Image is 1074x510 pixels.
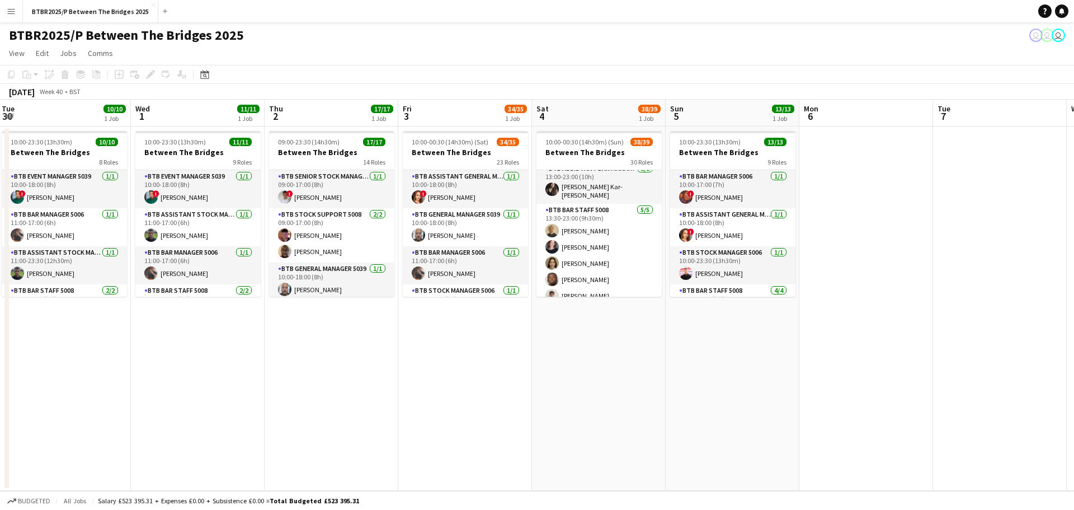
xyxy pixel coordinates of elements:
app-user-avatar: Amy Cane [1029,29,1043,42]
div: [DATE] [9,86,35,97]
button: Budgeted [6,495,52,507]
a: Jobs [55,46,81,60]
span: View [9,48,25,58]
a: Comms [83,46,117,60]
h1: BTBR2025/P Between The Bridges 2025 [9,27,244,44]
app-user-avatar: Amy Cane [1052,29,1065,42]
span: Edit [36,48,49,58]
span: Jobs [60,48,77,58]
div: Salary £523 395.31 + Expenses £0.00 + Subsistence £0.00 = [98,497,359,505]
div: BST [69,87,81,96]
span: All jobs [62,497,88,505]
button: BTBR2025/P Between The Bridges 2025 [23,1,158,22]
span: Week 40 [37,87,65,96]
span: Total Budgeted £523 395.31 [270,497,359,505]
span: Budgeted [18,497,50,505]
app-user-avatar: Amy Cane [1040,29,1054,42]
a: Edit [31,46,53,60]
span: Comms [88,48,113,58]
a: View [4,46,29,60]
